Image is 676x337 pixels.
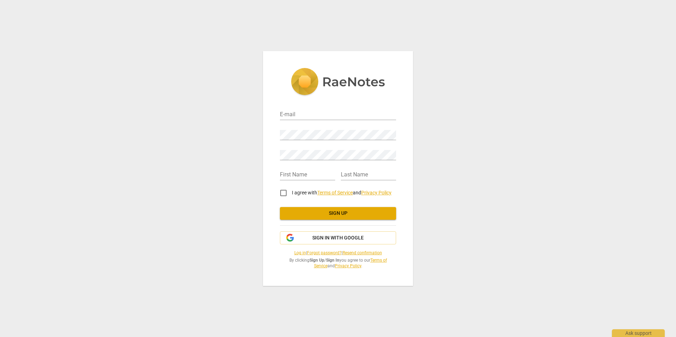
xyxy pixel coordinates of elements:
[309,258,324,263] b: Sign Up
[312,235,364,242] span: Sign in with Google
[307,250,342,255] a: Forgot password?
[361,190,392,195] a: Privacy Policy
[612,329,665,337] div: Ask support
[343,250,382,255] a: Resend confirmation
[291,68,385,97] img: 5ac2273c67554f335776073100b6d88f.svg
[326,258,339,263] b: Sign In
[286,210,390,217] span: Sign up
[314,258,387,269] a: Terms of Service
[280,250,396,256] span: | |
[292,190,392,195] span: I agree with and
[280,231,396,245] button: Sign in with Google
[280,257,396,269] span: By clicking / you agree to our and .
[317,190,353,195] a: Terms of Service
[280,207,396,220] button: Sign up
[294,250,306,255] a: Log in
[335,263,361,268] a: Privacy Policy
